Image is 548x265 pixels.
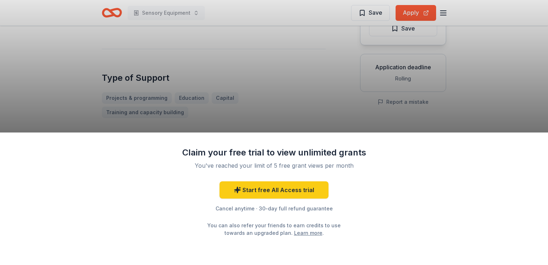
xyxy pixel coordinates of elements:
div: Cancel anytime · 30-day full refund guarantee [181,204,367,213]
div: Claim your free trial to view unlimited grants [181,147,367,158]
a: Start free All Access trial [219,181,329,199]
div: You can also refer your friends to earn credits to use towards an upgraded plan. . [201,222,347,237]
a: Learn more [294,229,322,237]
div: You've reached your limit of 5 free grant views per month [189,161,359,170]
